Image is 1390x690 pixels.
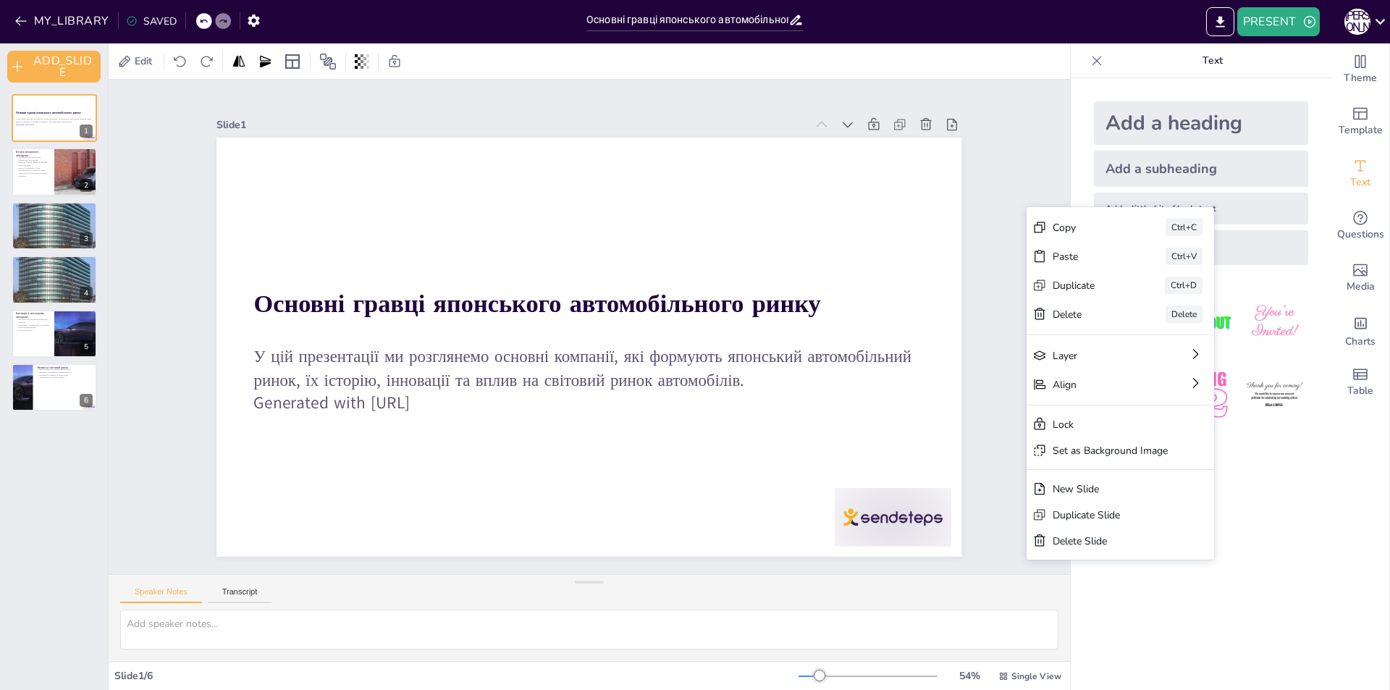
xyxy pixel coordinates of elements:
div: Delete Slide [1053,534,1168,548]
strong: Основні гравці японського автомобільного ринку [254,287,821,321]
p: Історія японського автопрому [16,149,50,157]
div: Slide 1 [216,118,805,132]
div: SAVED [126,14,177,28]
div: 1 [80,125,93,138]
div: Set as Background Image [1053,444,1168,458]
div: Add images, graphics, shapes or video [1331,252,1389,304]
img: 3.jpeg [1241,288,1308,355]
div: К [PERSON_NAME] [1344,9,1370,35]
div: Copy [1053,221,1125,235]
p: Generated with [URL] [16,123,93,126]
p: Висока якість японських автомобілів [37,369,93,371]
p: Тенденції в дизайні та технологіях [37,374,93,376]
div: 2 [12,148,97,195]
div: Duplicate Slide [1053,508,1168,522]
p: Вплив на автомобільну інфраструктуру [37,371,93,374]
p: Технологічні досягнення японських компаній [16,318,50,323]
div: 5 [12,310,97,358]
div: Add charts and graphs [1331,304,1389,356]
p: Основні компанії [16,204,93,209]
button: EXPORT_TO_POWERPOINT [1206,7,1234,36]
div: Lock [1053,418,1168,432]
p: Системи безпеки [16,329,50,332]
span: Single View [1011,670,1061,682]
div: Paste [1053,250,1125,264]
span: Questions [1337,227,1384,243]
div: Change the overall theme [1331,43,1389,96]
div: 5 [80,340,93,353]
div: 1 [12,94,97,142]
span: Template [1339,122,1383,138]
strong: Основні гравці японського автомобільного ринку [16,112,81,115]
div: 4 [12,256,97,303]
p: Основні компанії японського автопрому [16,261,93,264]
button: Speaker Notes [120,587,202,603]
span: Charts [1345,334,1376,350]
button: К [PERSON_NAME] [1344,7,1370,36]
p: Інвестиції в дослідження та розробки [16,324,50,327]
p: Конкуренція на ринку [16,215,93,218]
button: ADD_SLIDE [7,51,101,83]
span: Theme [1344,70,1377,86]
p: Інновації в японському автопромі [16,311,50,319]
p: Компанії Toyota, Nissan та Honda стали лідерами [16,161,50,166]
div: 3 [80,232,93,245]
button: Transcript [208,587,272,603]
div: 2 [80,179,93,192]
p: Японські автомобілі стали популярними на світовому ринку [16,166,50,171]
button: MY_LIBRARY [11,9,115,33]
p: Інновації та технології [16,266,93,269]
span: Media [1347,279,1375,295]
div: Delete [1053,308,1125,321]
p: Text [1108,43,1317,78]
p: Технологічні досягнення японських компаній [16,172,50,177]
span: Table [1347,383,1373,399]
div: 6 [80,394,93,407]
div: Duplicate [1053,279,1124,293]
p: Вплив на світовий ринок [37,366,93,370]
p: Основні компанії японського автопрому [16,207,93,210]
p: Конкуренція на ринку [16,269,93,272]
p: У цій презентації ми розглянемо основні компанії, які формують японський автомобільний ринок, їх ... [16,118,93,123]
div: Add a heading [1094,101,1308,145]
div: Add ready made slides [1331,96,1389,148]
span: Edit [132,54,155,68]
p: Generated with [URL] [254,392,924,415]
p: Популярність в різних країнах [37,376,93,379]
button: PRESENT [1237,7,1320,36]
div: 54 % [952,669,987,683]
input: INSERT_TITLE [586,9,788,30]
p: Безпілотні автомобілі [16,326,50,329]
div: 4 [80,287,93,300]
p: У цій презентації ми розглянемо основні компанії, які формують японський автомобільний ринок, їх ... [254,345,924,392]
div: 6 [12,363,97,411]
div: Get real-time input from your audience [1331,200,1389,252]
div: Layout [281,50,304,73]
div: Layer [1053,349,1147,363]
div: 3 [12,202,97,250]
div: Add a table [1331,356,1389,408]
p: Широкий спектр автомобілів [16,209,93,212]
p: Основні компанії [16,258,93,262]
div: Align [1053,378,1147,392]
div: Add a subheading [1094,151,1308,187]
div: New Slide [1053,482,1168,496]
div: Add text boxes [1331,148,1389,200]
p: Широкий спектр автомобілів [16,264,93,266]
span: Text [1350,174,1370,190]
p: Японський автопром почав розвиватися після війни [16,156,50,161]
span: Position [319,53,337,70]
div: Add a little bit of body text [1094,193,1308,224]
p: Інновації та технології [16,212,93,215]
div: Slide 1 / 6 [114,669,799,683]
img: 6.jpeg [1241,361,1308,429]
